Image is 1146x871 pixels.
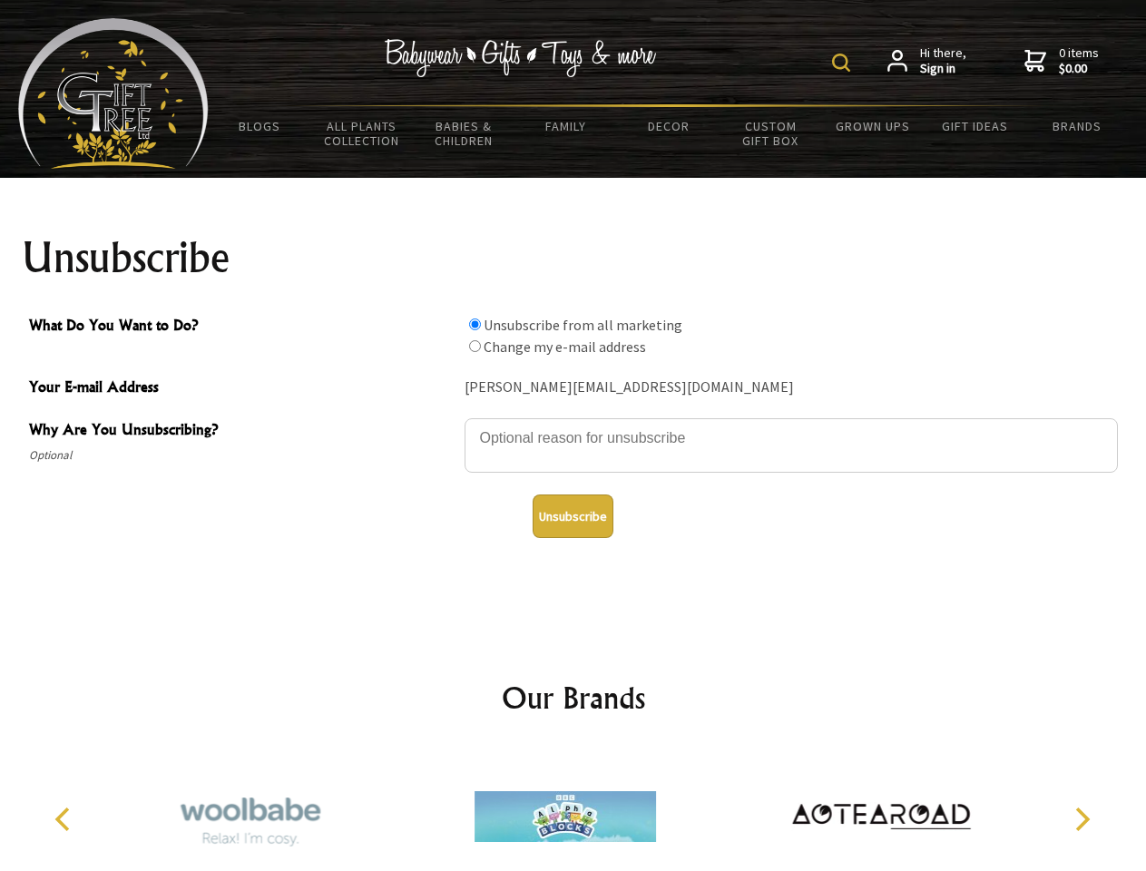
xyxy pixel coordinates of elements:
[617,107,720,145] a: Decor
[484,316,682,334] label: Unsubscribe from all marketing
[311,107,414,160] a: All Plants Collection
[18,18,209,169] img: Babyware - Gifts - Toys and more...
[45,799,85,839] button: Previous
[920,45,966,77] span: Hi there,
[1026,107,1129,145] a: Brands
[29,314,455,340] span: What Do You Want to Do?
[920,61,966,77] strong: Sign in
[29,418,455,445] span: Why Are You Unsubscribing?
[533,494,613,538] button: Unsubscribe
[484,338,646,356] label: Change my e-mail address
[1059,61,1099,77] strong: $0.00
[413,107,515,160] a: Babies & Children
[385,39,657,77] img: Babywear - Gifts - Toys & more
[209,107,311,145] a: BLOGS
[469,340,481,352] input: What Do You Want to Do?
[36,676,1111,719] h2: Our Brands
[821,107,924,145] a: Grown Ups
[29,376,455,402] span: Your E-mail Address
[1059,44,1099,77] span: 0 items
[720,107,822,160] a: Custom Gift Box
[515,107,618,145] a: Family
[465,374,1118,402] div: [PERSON_NAME][EMAIL_ADDRESS][DOMAIN_NAME]
[469,318,481,330] input: What Do You Want to Do?
[924,107,1026,145] a: Gift Ideas
[22,236,1125,279] h1: Unsubscribe
[887,45,966,77] a: Hi there,Sign in
[832,54,850,72] img: product search
[1062,799,1102,839] button: Next
[1024,45,1099,77] a: 0 items$0.00
[465,418,1118,473] textarea: Why Are You Unsubscribing?
[29,445,455,466] span: Optional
